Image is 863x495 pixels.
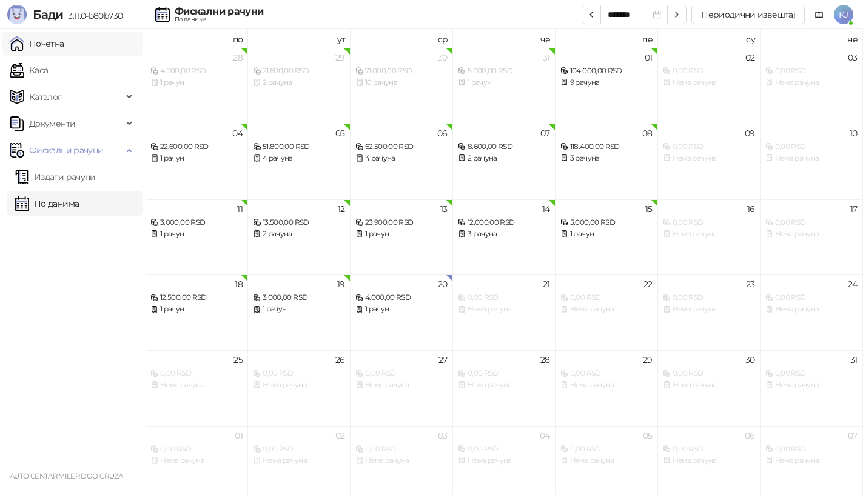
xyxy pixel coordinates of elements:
[458,228,550,240] div: 3 рачуна
[437,129,448,138] div: 06
[438,53,448,62] div: 30
[355,304,448,315] div: 1 рачун
[355,141,448,153] div: 62.500,00 RSD
[458,304,550,315] div: Нема рачуна
[146,199,248,275] td: 2025-08-11
[440,205,448,213] div: 13
[560,368,653,379] div: 0,00 RSD
[458,379,550,391] div: Нема рачуна
[248,350,351,426] td: 2025-08-26
[658,199,761,275] td: 2025-08-16
[150,228,243,240] div: 1 рачун
[175,7,263,16] div: Фискални рачуни
[810,5,829,24] a: Документација
[146,29,248,48] th: по
[761,350,863,426] td: 2025-08-31
[560,455,653,467] div: Нема рачуна
[663,444,755,455] div: 0,00 RSD
[663,217,755,228] div: 0,00 RSD
[761,48,863,124] td: 2025-08-03
[146,48,248,124] td: 2025-07-28
[438,280,448,288] div: 20
[253,217,345,228] div: 13.500,00 RSD
[458,217,550,228] div: 12.000,00 RSD
[355,77,448,88] div: 10 рачуна
[663,65,755,77] div: 0,00 RSD
[146,350,248,426] td: 2025-08-25
[146,274,248,350] td: 2025-08-18
[453,274,556,350] td: 2025-08-21
[351,350,453,426] td: 2025-08-27
[850,129,858,138] div: 10
[745,431,755,440] div: 06
[335,356,345,364] div: 26
[33,7,63,22] span: Бади
[233,356,243,364] div: 25
[150,77,243,88] div: 1 рачун
[351,274,453,350] td: 2025-08-20
[453,48,556,124] td: 2025-07-31
[453,199,556,275] td: 2025-08-14
[560,217,653,228] div: 5.000,00 RSD
[335,431,345,440] div: 02
[355,455,448,467] div: Нема рачуна
[10,472,123,480] small: AUTO CENTAR MILER DOO GRUZA
[560,153,653,164] div: 3 рачуна
[658,48,761,124] td: 2025-08-02
[355,217,448,228] div: 23.900,00 RSD
[253,368,345,379] div: 0,00 RSD
[248,124,351,199] td: 2025-08-05
[253,141,345,153] div: 51.800,00 RSD
[761,29,863,48] th: не
[351,199,453,275] td: 2025-08-13
[645,53,653,62] div: 01
[63,10,123,21] span: 3.11.0-b80b730
[765,217,858,228] div: 0,00 RSD
[761,274,863,350] td: 2025-08-24
[765,77,858,88] div: Нема рачуна
[746,280,755,288] div: 23
[355,444,448,455] div: 0,00 RSD
[765,153,858,164] div: Нема рачуна
[351,48,453,124] td: 2025-07-30
[335,53,345,62] div: 29
[150,304,243,315] div: 1 рачун
[658,274,761,350] td: 2025-08-23
[663,141,755,153] div: 0,00 RSD
[15,165,96,189] a: Издати рачуни
[560,141,653,153] div: 118.400,00 RSD
[351,124,453,199] td: 2025-08-06
[560,444,653,455] div: 0,00 RSD
[355,65,448,77] div: 71.000,00 RSD
[834,5,853,24] span: KJ
[248,48,351,124] td: 2025-07-29
[848,53,858,62] div: 03
[253,65,345,77] div: 21.600,00 RSD
[560,77,653,88] div: 9 рачуна
[543,280,550,288] div: 21
[150,368,243,379] div: 0,00 RSD
[745,53,755,62] div: 02
[355,379,448,391] div: Нема рачуна
[338,205,345,213] div: 12
[233,53,243,62] div: 28
[663,304,755,315] div: Нема рачуна
[10,58,48,82] a: Каса
[642,129,653,138] div: 08
[253,153,345,164] div: 4 рачуна
[253,455,345,467] div: Нема рачуна
[663,77,755,88] div: Нема рачуна
[658,124,761,199] td: 2025-08-09
[235,431,243,440] div: 01
[175,16,263,22] div: По данима
[643,356,653,364] div: 29
[543,53,550,62] div: 31
[540,356,550,364] div: 28
[15,191,79,216] a: По данима
[761,199,863,275] td: 2025-08-17
[253,292,345,304] div: 3.000,00 RSD
[560,65,653,77] div: 104.000,00 RSD
[765,368,858,379] div: 0,00 RSD
[645,205,653,213] div: 15
[850,356,858,364] div: 31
